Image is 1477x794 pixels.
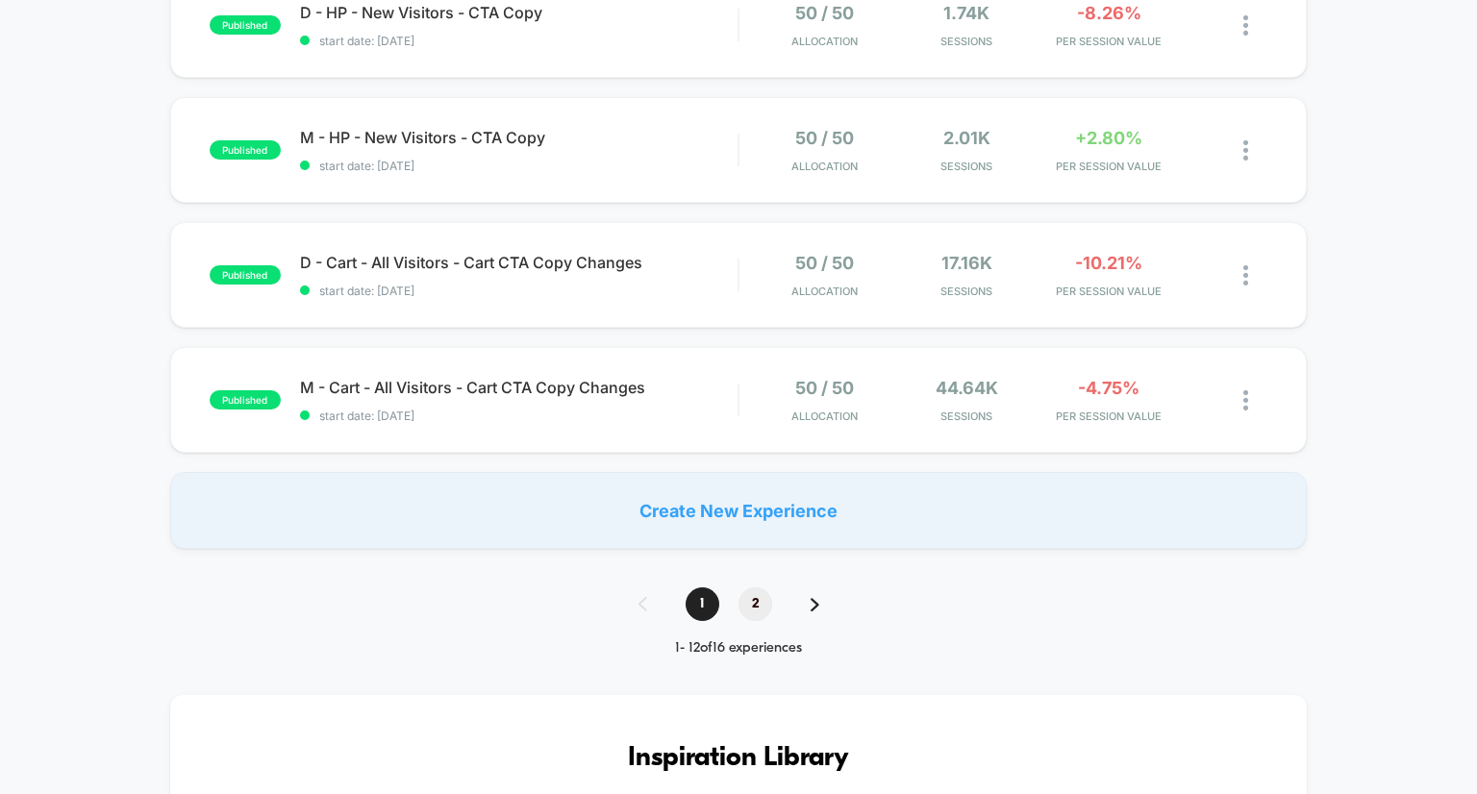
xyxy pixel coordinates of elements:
[1075,128,1142,148] span: +2.80%
[1243,15,1248,36] img: close
[900,35,1033,48] span: Sessions
[1243,140,1248,161] img: close
[210,390,281,409] span: published
[210,15,281,35] span: published
[300,159,738,173] span: start date: [DATE]
[686,587,719,621] span: 1
[300,409,738,423] span: start date: [DATE]
[210,140,281,160] span: published
[795,128,854,148] span: 50 / 50
[300,378,738,397] span: M - Cart - All Visitors - Cart CTA Copy Changes
[791,285,858,298] span: Allocation
[1042,285,1175,298] span: PER SESSION VALUE
[300,128,738,147] span: M - HP - New Visitors - CTA Copy
[228,743,1250,774] h3: Inspiration Library
[791,409,858,423] span: Allocation
[210,265,281,285] span: published
[900,285,1033,298] span: Sessions
[795,253,854,273] span: 50 / 50
[300,284,738,298] span: start date: [DATE]
[1042,160,1175,173] span: PER SESSION VALUE
[1075,253,1142,273] span: -10.21%
[791,160,858,173] span: Allocation
[795,3,854,23] span: 50 / 50
[811,598,819,611] img: pagination forward
[791,35,858,48] span: Allocation
[936,378,998,398] span: 44.64k
[1042,409,1175,423] span: PER SESSION VALUE
[300,253,738,272] span: D - Cart - All Visitors - Cart CTA Copy Changes
[1078,378,1139,398] span: -4.75%
[738,587,772,621] span: 2
[943,128,990,148] span: 2.01k
[1042,35,1175,48] span: PER SESSION VALUE
[619,640,858,657] div: 1 - 12 of 16 experiences
[1077,3,1141,23] span: -8.26%
[1243,265,1248,285] img: close
[300,34,738,48] span: start date: [DATE]
[170,472,1308,549] div: Create New Experience
[900,409,1033,423] span: Sessions
[900,160,1033,173] span: Sessions
[300,3,738,22] span: D - HP - New Visitors - CTA Copy
[1243,390,1248,410] img: close
[941,253,992,273] span: 17.16k
[943,3,989,23] span: 1.74k
[795,378,854,398] span: 50 / 50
